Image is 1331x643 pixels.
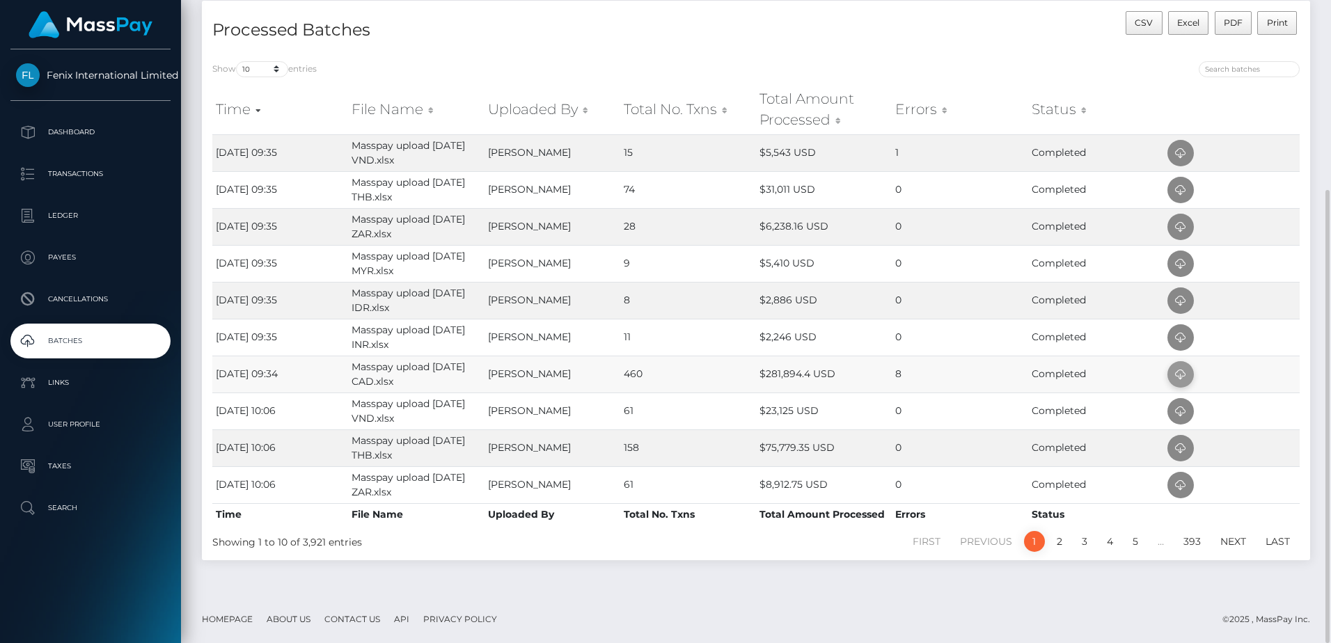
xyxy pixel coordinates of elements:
[10,449,171,484] a: Taxes
[1199,61,1300,77] input: Search batches
[348,429,484,466] td: Masspay upload [DATE] THB.xlsx
[10,240,171,275] a: Payees
[892,245,1027,282] td: 0
[756,282,892,319] td: $2,886 USD
[1257,11,1297,35] button: Print
[1125,531,1146,552] a: 5
[319,608,386,630] a: Contact Us
[348,319,484,356] td: Masspay upload [DATE] INR.xlsx
[212,134,348,171] td: [DATE] 09:35
[10,365,171,400] a: Links
[756,208,892,245] td: $6,238.16 USD
[485,245,620,282] td: [PERSON_NAME]
[10,198,171,233] a: Ledger
[16,372,165,393] p: Links
[892,282,1027,319] td: 0
[348,85,484,134] th: File Name: activate to sort column ascending
[1224,17,1243,28] span: PDF
[388,608,415,630] a: API
[16,63,40,87] img: Fenix International Limited
[212,208,348,245] td: [DATE] 09:35
[756,171,892,208] td: $31,011 USD
[10,282,171,317] a: Cancellations
[16,289,165,310] p: Cancellations
[348,171,484,208] td: Masspay upload [DATE] THB.xlsx
[1028,208,1164,245] td: Completed
[212,61,317,77] label: Show entries
[1028,282,1164,319] td: Completed
[620,282,756,319] td: 8
[1028,319,1164,356] td: Completed
[261,608,316,630] a: About Us
[892,85,1027,134] th: Errors: activate to sort column ascending
[485,466,620,503] td: [PERSON_NAME]
[756,392,892,429] td: $23,125 USD
[756,466,892,503] td: $8,912.75 USD
[756,85,892,134] th: Total Amount Processed: activate to sort column ascending
[16,122,165,143] p: Dashboard
[1049,531,1070,552] a: 2
[1222,612,1321,627] div: © 2025 , MassPay Inc.
[16,164,165,184] p: Transactions
[16,414,165,435] p: User Profile
[10,115,171,150] a: Dashboard
[620,171,756,208] td: 74
[892,392,1027,429] td: 0
[196,608,258,630] a: Homepage
[212,282,348,319] td: [DATE] 09:35
[348,503,484,525] th: File Name
[1099,531,1121,552] a: 4
[620,245,756,282] td: 9
[485,85,620,134] th: Uploaded By: activate to sort column ascending
[212,245,348,282] td: [DATE] 09:35
[212,356,348,392] td: [DATE] 09:34
[10,324,171,358] a: Batches
[1028,171,1164,208] td: Completed
[212,171,348,208] td: [DATE] 09:35
[620,85,756,134] th: Total No. Txns: activate to sort column ascending
[1176,531,1208,552] a: 393
[1028,134,1164,171] td: Completed
[348,134,484,171] td: Masspay upload [DATE] VND.xlsx
[892,171,1027,208] td: 0
[892,429,1027,466] td: 0
[892,319,1027,356] td: 0
[892,466,1027,503] td: 0
[16,498,165,518] p: Search
[212,466,348,503] td: [DATE] 10:06
[756,319,892,356] td: $2,246 USD
[348,208,484,245] td: Masspay upload [DATE] ZAR.xlsx
[348,356,484,392] td: Masspay upload [DATE] CAD.xlsx
[1028,85,1164,134] th: Status: activate to sort column ascending
[212,392,348,429] td: [DATE] 10:06
[16,331,165,351] p: Batches
[418,608,503,630] a: Privacy Policy
[236,61,288,77] select: Showentries
[10,491,171,525] a: Search
[892,208,1027,245] td: 0
[212,85,348,134] th: Time: activate to sort column ascending
[16,205,165,226] p: Ledger
[620,134,756,171] td: 15
[756,429,892,466] td: $75,779.35 USD
[620,392,756,429] td: 61
[892,356,1027,392] td: 8
[10,157,171,191] a: Transactions
[756,356,892,392] td: $281,894.4 USD
[212,530,653,550] div: Showing 1 to 10 of 3,921 entries
[1126,11,1163,35] button: CSV
[756,503,892,525] th: Total Amount Processed
[1215,11,1252,35] button: PDF
[348,245,484,282] td: Masspay upload [DATE] MYR.xlsx
[485,208,620,245] td: [PERSON_NAME]
[620,503,756,525] th: Total No. Txns
[485,282,620,319] td: [PERSON_NAME]
[1177,17,1199,28] span: Excel
[485,429,620,466] td: [PERSON_NAME]
[212,18,746,42] h4: Processed Batches
[1168,11,1209,35] button: Excel
[1028,245,1164,282] td: Completed
[212,429,348,466] td: [DATE] 10:06
[1213,531,1254,552] a: Next
[10,407,171,442] a: User Profile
